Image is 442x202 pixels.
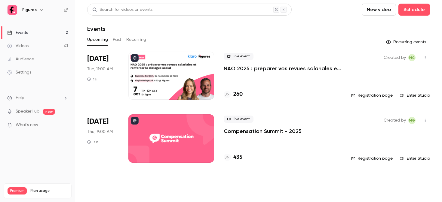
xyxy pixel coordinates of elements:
span: Mégane Gateau [408,117,416,124]
a: SpeakerHub [16,108,39,115]
li: help-dropdown-opener [7,95,68,101]
span: Live event [224,53,253,60]
button: Upcoming [87,35,108,44]
a: Enter Studio [400,92,430,98]
div: Search for videos or events [92,7,152,13]
span: MG [409,117,415,124]
a: 260 [224,90,243,98]
a: Registration page [351,155,393,161]
div: Oct 7 Tue, 11:00 AM (Europe/Paris) [87,52,119,100]
div: 7 h [87,140,98,144]
span: Live event [224,116,253,123]
span: Plan usage [30,188,68,193]
h6: Figures [22,7,37,13]
span: Thu, 9:00 AM [87,129,113,135]
span: Help [16,95,24,101]
div: Oct 16 Thu, 9:00 AM (Europe/Paris) [87,114,119,162]
iframe: Noticeable Trigger [61,122,68,128]
span: Premium [8,187,27,194]
h1: Events [87,25,106,32]
img: Figures [8,5,17,15]
a: NAO 2025 : préparer vos revues salariales et renforcer le dialogue social [224,65,341,72]
span: new [43,109,55,115]
a: Registration page [351,92,393,98]
div: Audience [7,56,34,62]
button: Recurring [126,35,146,44]
button: Recurring events [383,37,430,47]
span: [DATE] [87,117,109,126]
span: [DATE] [87,54,109,64]
button: New video [362,4,396,16]
span: Created by [384,117,406,124]
button: Schedule [398,4,430,16]
button: Past [113,35,121,44]
div: Videos [7,43,29,49]
div: 1 h [87,77,97,82]
a: Enter Studio [400,155,430,161]
h4: 260 [233,90,243,98]
span: What's new [16,122,38,128]
div: Settings [7,69,31,75]
span: MG [409,54,415,61]
h4: 435 [233,153,242,161]
div: Events [7,30,28,36]
span: Created by [384,54,406,61]
span: Tue, 11:00 AM [87,66,113,72]
span: Mégane Gateau [408,54,416,61]
a: 435 [224,153,242,161]
a: Compensation Summit - 2025 [224,128,302,135]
